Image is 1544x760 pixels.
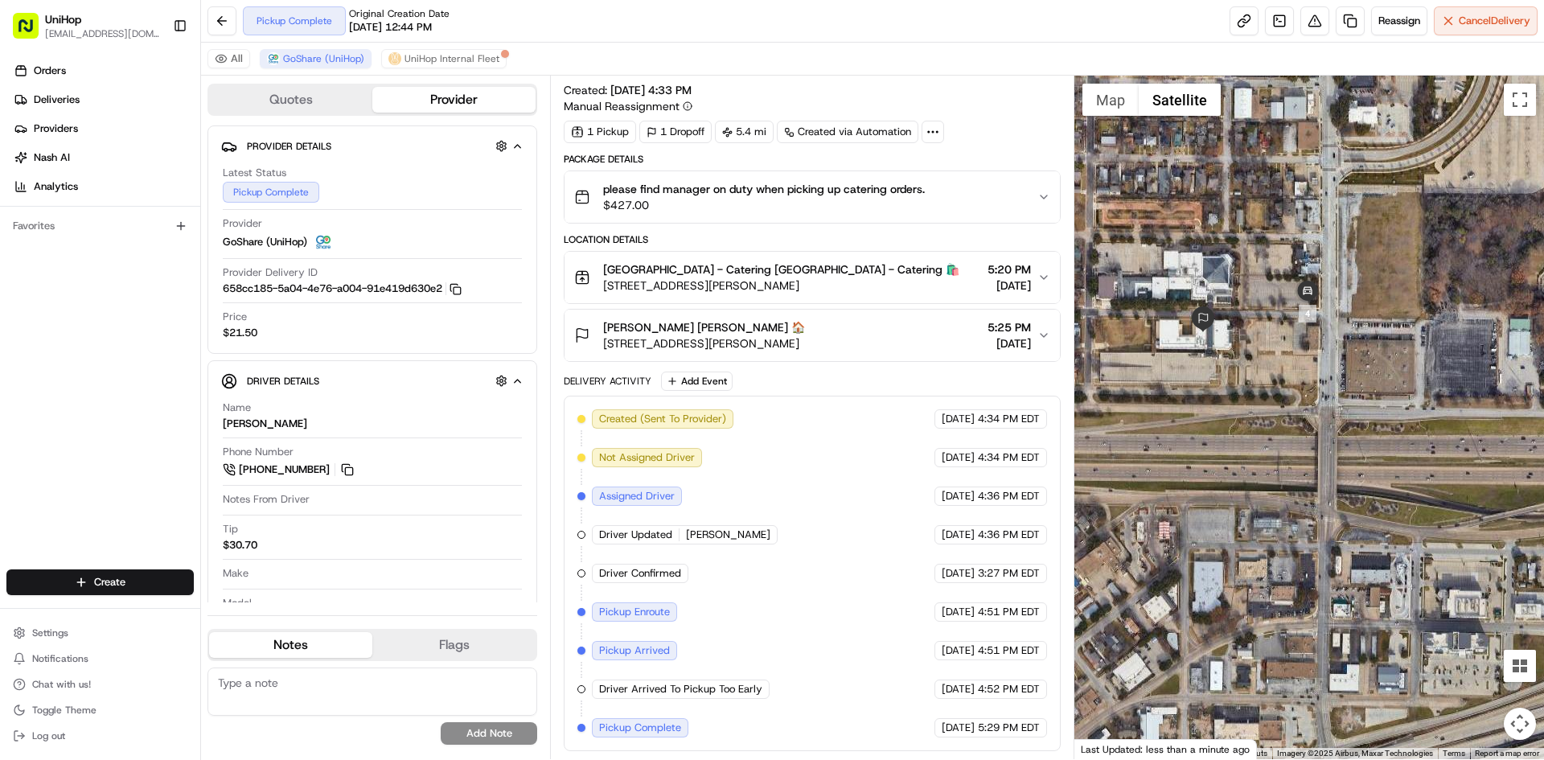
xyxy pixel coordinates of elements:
a: Deliveries [6,87,200,113]
button: All [207,49,250,68]
span: Price [223,310,247,324]
span: [DATE] 4:33 PM [610,83,692,97]
span: $427.00 [603,197,925,213]
span: Created (Sent To Provider) [599,412,726,426]
span: Imagery ©2025 Airbus, Maxar Technologies [1277,749,1433,758]
div: $30.70 [223,538,257,553]
a: Orders [6,58,200,84]
span: 4:51 PM EDT [978,605,1040,619]
a: 📗Knowledge Base [10,227,129,256]
span: 5:25 PM [988,319,1031,335]
span: 4:36 PM EDT [978,528,1040,542]
img: goshare_logo.png [314,232,333,252]
button: please find manager on duty when picking up catering orders.$427.00 [565,171,1059,223]
span: Settings [32,626,68,639]
span: Driver Confirmed [599,566,681,581]
button: GoShare (UniHop) [260,49,372,68]
div: Package Details [564,153,1060,166]
button: Notifications [6,647,194,670]
div: 4 [1299,305,1316,322]
span: [DATE] [942,450,975,465]
span: Log out [32,729,65,742]
a: Report a map error [1475,749,1539,758]
div: 📗 [16,235,29,248]
span: [STREET_ADDRESS][PERSON_NAME] [603,277,959,294]
span: Assigned Driver [599,489,675,503]
span: 5:29 PM EDT [978,721,1040,735]
span: Notifications [32,652,88,665]
span: Reassign [1378,14,1420,28]
div: Last Updated: less than a minute ago [1074,739,1257,759]
span: Nash AI [34,150,70,165]
span: Latest Status [223,166,286,180]
span: [PHONE_NUMBER] [239,462,330,477]
button: Chat with us! [6,673,194,696]
a: Providers [6,116,200,142]
img: Nash [16,16,48,48]
span: [GEOGRAPHIC_DATA] - Catering [GEOGRAPHIC_DATA] - Catering 🛍️ [603,261,959,277]
span: [DATE] [942,566,975,581]
span: [DATE] [942,412,975,426]
span: please find manager on duty when picking up catering orders. [603,181,925,197]
div: 1 Pickup [564,121,636,143]
button: 658cc185-5a04-4e76-a004-91e419d630e2 [223,281,462,296]
span: Make [223,566,248,581]
span: 4:52 PM EDT [978,682,1040,696]
span: Phone Number [223,445,294,459]
div: We're available if you need us! [55,170,203,183]
span: Pylon [160,273,195,285]
div: 1 Dropoff [639,121,712,143]
span: Tip [223,522,238,536]
span: Deliveries [34,92,80,107]
span: Pickup Enroute [599,605,670,619]
input: Clear [42,104,265,121]
span: [DATE] [988,335,1031,351]
a: Analytics [6,174,200,199]
div: 5.4 mi [715,121,774,143]
span: [DATE] 12:44 PM [349,20,432,35]
span: [PERSON_NAME] [PERSON_NAME] 🏠 [603,319,805,335]
img: Google [1078,738,1131,759]
span: Toggle Theme [32,704,96,717]
span: Driver Updated [599,528,672,542]
button: Quotes [209,87,372,113]
span: 4:51 PM EDT [978,643,1040,658]
button: UniHop [45,11,81,27]
a: Created via Automation [777,121,918,143]
span: Provider Delivery ID [223,265,318,280]
button: Show satellite imagery [1139,84,1221,116]
span: Chat with us! [32,678,91,691]
img: unihop_logo.png [388,52,401,65]
span: Create [94,575,125,590]
span: Original Creation Date [349,7,450,20]
button: Driver Details [221,368,524,394]
span: UniHop Internal Fleet [404,52,499,65]
button: Show street map [1082,84,1139,116]
div: Favorites [6,213,194,239]
span: Orders [34,64,66,78]
span: GoShare (UniHop) [223,235,307,249]
button: [EMAIL_ADDRESS][DOMAIN_NAME] [45,27,160,40]
span: Not Assigned Driver [599,450,695,465]
span: Created: [564,82,692,98]
a: Open this area in Google Maps (opens a new window) [1078,738,1131,759]
div: [PERSON_NAME] [223,417,307,431]
span: [DATE] [942,489,975,503]
button: Settings [6,622,194,644]
a: [PHONE_NUMBER] [223,461,356,479]
button: Manual Reassignment [564,98,692,114]
button: Notes [209,632,372,658]
span: Name [223,401,251,415]
button: [PERSON_NAME] [PERSON_NAME] 🏠[STREET_ADDRESS][PERSON_NAME]5:25 PM[DATE] [565,310,1059,361]
img: goshare_logo.png [267,52,280,65]
p: Welcome 👋 [16,64,293,90]
span: [DATE] [942,528,975,542]
button: Log out [6,725,194,747]
img: 1736555255976-a54dd68f-1ca7-489b-9aae-adbdc363a1c4 [16,154,45,183]
span: [DATE] [942,605,975,619]
button: UniHop[EMAIL_ADDRESS][DOMAIN_NAME] [6,6,166,45]
span: [STREET_ADDRESS][PERSON_NAME] [603,335,805,351]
